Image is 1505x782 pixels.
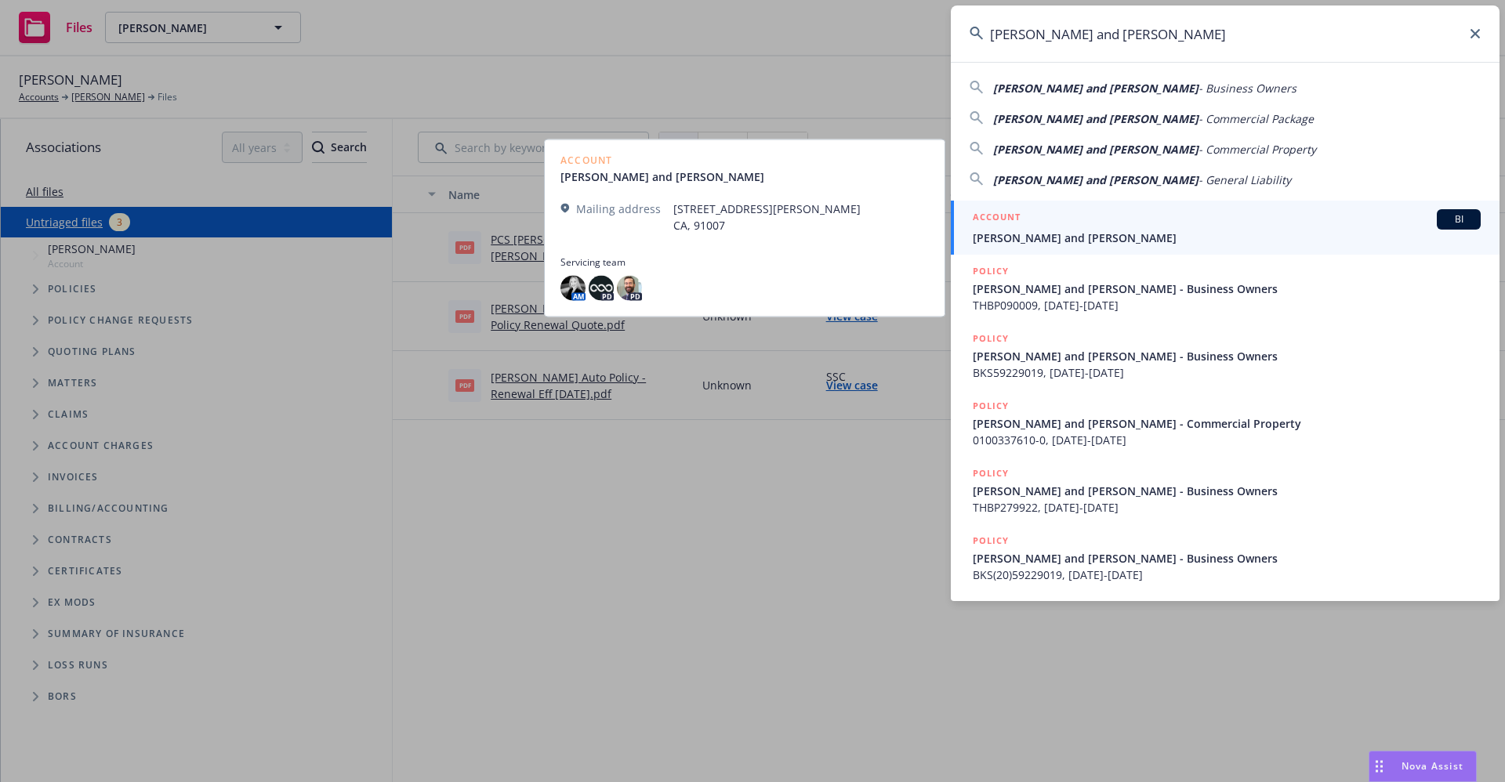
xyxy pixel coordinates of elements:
[1199,172,1291,187] span: - General Liability
[993,111,1199,126] span: [PERSON_NAME] and [PERSON_NAME]
[973,499,1481,516] span: THBP279922, [DATE]-[DATE]
[973,415,1481,432] span: [PERSON_NAME] and [PERSON_NAME] - Commercial Property
[1369,751,1477,782] button: Nova Assist
[973,209,1021,228] h5: ACCOUNT
[951,524,1500,592] a: POLICY[PERSON_NAME] and [PERSON_NAME] - Business OwnersBKS(20)59229019, [DATE]-[DATE]
[993,81,1199,96] span: [PERSON_NAME] and [PERSON_NAME]
[973,533,1009,548] h5: POLICY
[1369,751,1389,781] div: Drag to move
[1199,81,1296,96] span: - Business Owners
[951,5,1500,62] input: Search...
[951,457,1500,524] a: POLICY[PERSON_NAME] and [PERSON_NAME] - Business OwnersTHBP279922, [DATE]-[DATE]
[973,483,1481,499] span: [PERSON_NAME] and [PERSON_NAME] - Business Owners
[951,255,1500,322] a: POLICY[PERSON_NAME] and [PERSON_NAME] - Business OwnersTHBP090009, [DATE]-[DATE]
[973,432,1481,448] span: 0100337610-0, [DATE]-[DATE]
[973,567,1481,583] span: BKS(20)59229019, [DATE]-[DATE]
[973,297,1481,313] span: THBP090009, [DATE]-[DATE]
[993,142,1199,157] span: [PERSON_NAME] and [PERSON_NAME]
[973,364,1481,381] span: BKS59229019, [DATE]-[DATE]
[973,398,1009,414] h5: POLICY
[951,389,1500,457] a: POLICY[PERSON_NAME] and [PERSON_NAME] - Commercial Property0100337610-0, [DATE]-[DATE]
[973,348,1481,364] span: [PERSON_NAME] and [PERSON_NAME] - Business Owners
[973,550,1481,567] span: [PERSON_NAME] and [PERSON_NAME] - Business Owners
[1199,111,1314,126] span: - Commercial Package
[951,201,1500,255] a: ACCOUNTBI[PERSON_NAME] and [PERSON_NAME]
[973,263,1009,279] h5: POLICY
[951,322,1500,389] a: POLICY[PERSON_NAME] and [PERSON_NAME] - Business OwnersBKS59229019, [DATE]-[DATE]
[993,172,1199,187] span: [PERSON_NAME] and [PERSON_NAME]
[973,230,1481,246] span: [PERSON_NAME] and [PERSON_NAME]
[973,281,1481,297] span: [PERSON_NAME] and [PERSON_NAME] - Business Owners
[1402,759,1463,773] span: Nova Assist
[1443,212,1474,226] span: BI
[973,465,1009,481] h5: POLICY
[1199,142,1316,157] span: - Commercial Property
[973,331,1009,346] h5: POLICY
